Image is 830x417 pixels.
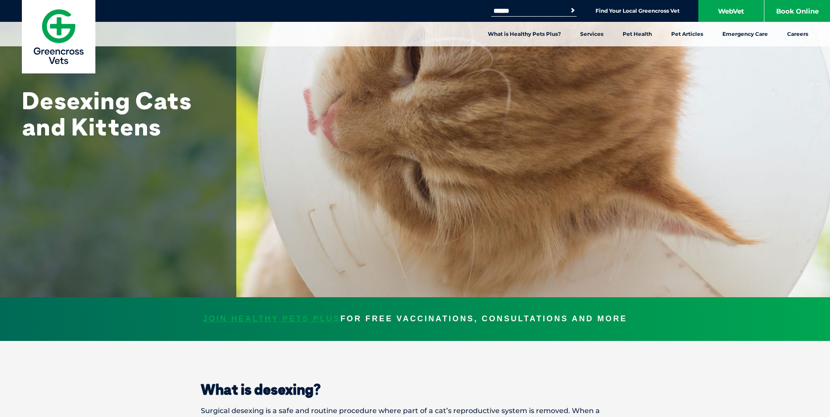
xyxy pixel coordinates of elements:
[613,22,662,46] a: Pet Health
[203,314,340,323] a: JOIN HEALTHY PETS PLUS
[777,22,818,46] a: Careers
[571,22,613,46] a: Services
[478,22,571,46] a: What is Healthy Pets Plus?
[568,6,577,15] button: Search
[203,313,340,326] span: JOIN HEALTHY PETS PLUS
[662,22,713,46] a: Pet Articles
[201,381,321,398] strong: What is desexing?
[713,22,777,46] a: Emergency Care
[9,313,821,326] p: FOR FREE VACCINATIONS, CONSULTATIONS AND MORE
[595,7,679,14] a: Find Your Local Greencross Vet
[22,87,214,140] h1: Desexing Cats and Kittens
